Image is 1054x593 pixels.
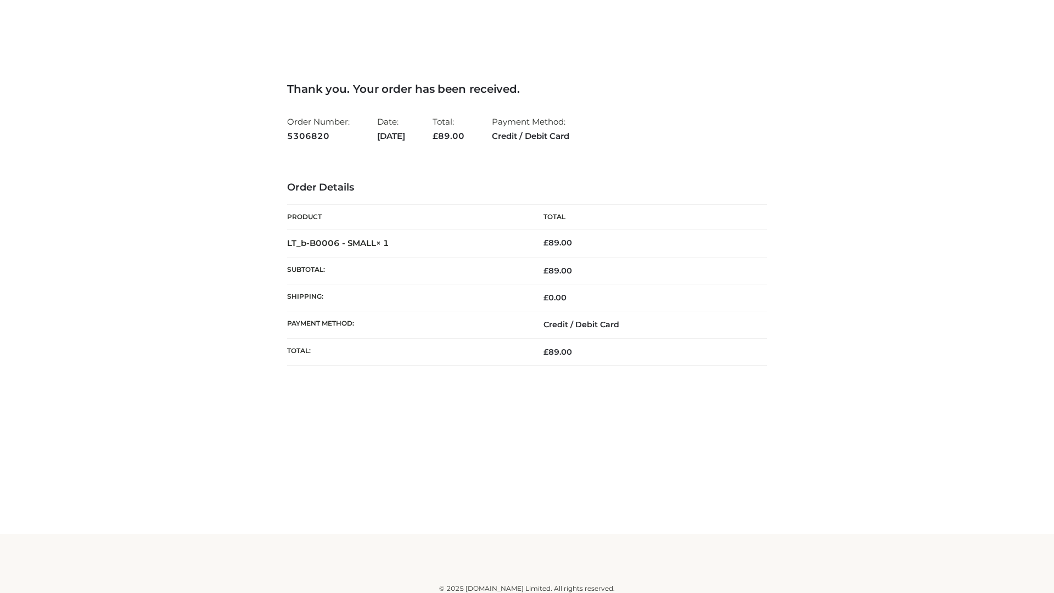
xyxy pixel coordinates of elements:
strong: [DATE] [377,129,405,143]
li: Payment Method: [492,112,569,146]
strong: Credit / Debit Card [492,129,569,143]
span: £ [543,347,548,357]
bdi: 89.00 [543,238,572,248]
td: Credit / Debit Card [527,311,767,338]
strong: × 1 [376,238,389,248]
span: 89.00 [543,347,572,357]
th: Total: [287,338,527,365]
li: Order Number: [287,112,350,146]
strong: 5306820 [287,129,350,143]
li: Total: [433,112,464,146]
li: Date: [377,112,405,146]
th: Subtotal: [287,257,527,284]
th: Payment method: [287,311,527,338]
th: Shipping: [287,284,527,311]
strong: LT_b-B0006 - SMALL [287,238,389,248]
span: £ [543,238,548,248]
th: Total [527,205,767,230]
span: 89.00 [543,266,572,276]
th: Product [287,205,527,230]
h3: Thank you. Your order has been received. [287,82,767,96]
span: £ [543,293,548,303]
span: £ [543,266,548,276]
span: 89.00 [433,131,464,141]
h3: Order Details [287,182,767,194]
bdi: 0.00 [543,293,567,303]
span: £ [433,131,438,141]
